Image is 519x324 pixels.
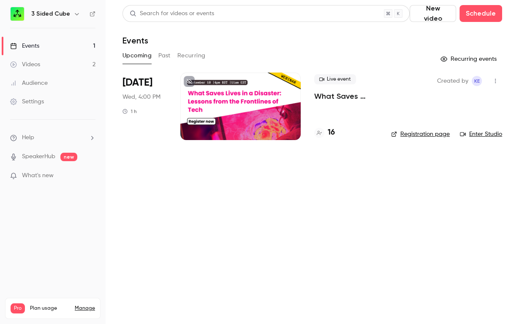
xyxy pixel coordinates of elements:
button: Past [158,49,171,62]
button: New video [410,5,456,22]
span: Plan usage [30,305,70,312]
a: 16 [314,127,335,138]
div: 1 h [122,108,137,115]
h1: Events [122,35,148,46]
span: Help [22,133,34,142]
span: Live event [314,74,356,84]
span: new [60,153,77,161]
iframe: Noticeable Trigger [85,172,95,180]
a: Enter Studio [460,130,502,138]
span: Wed, 4:00 PM [122,93,160,101]
h6: 3 Sided Cube [31,10,70,18]
div: Audience [10,79,48,87]
a: What Saves Lives in a Disaster: Lessons from the Frontlines of Tech [314,91,378,101]
span: What's new [22,171,54,180]
span: KE [474,76,480,86]
div: Settings [10,97,44,106]
a: Registration page [391,130,450,138]
button: Upcoming [122,49,152,62]
div: Events [10,42,39,50]
h4: 16 [328,127,335,138]
button: Schedule [459,5,502,22]
span: Pro [11,303,25,313]
button: Recurring [177,49,206,62]
span: Created by [437,76,468,86]
span: Krystal Ellison [472,76,482,86]
button: Recurring events [437,52,502,66]
a: SpeakerHub [22,152,55,161]
span: [DATE] [122,76,152,89]
a: Manage [75,305,95,312]
div: Search for videos or events [130,9,214,18]
div: Videos [10,60,40,69]
li: help-dropdown-opener [10,133,95,142]
img: 3 Sided Cube [11,7,24,21]
div: Sep 10 Wed, 4:00 PM (Europe/London) [122,73,167,140]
